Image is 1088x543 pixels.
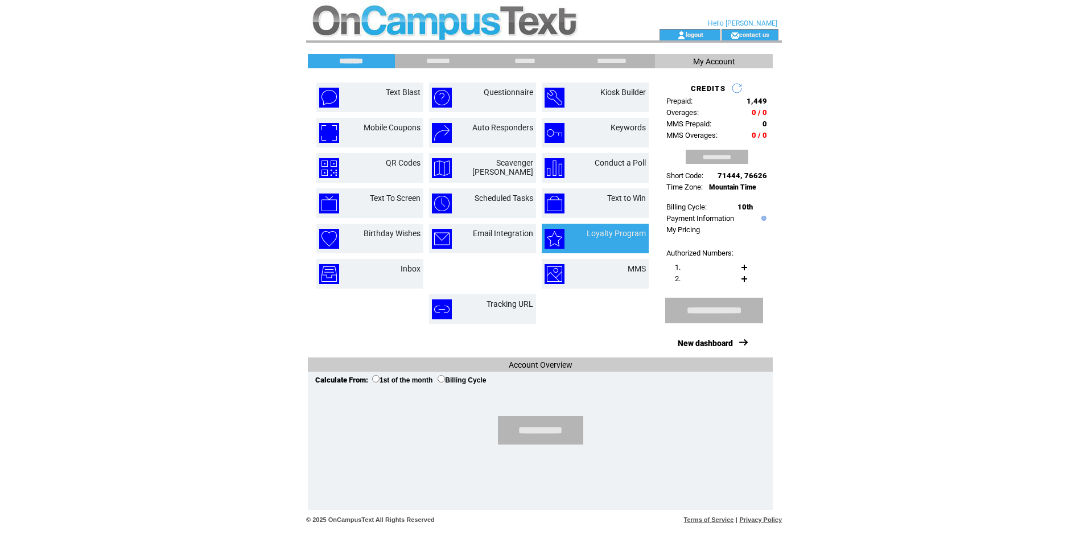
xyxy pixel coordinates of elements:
[319,194,339,213] img: text-to-screen.png
[432,299,452,319] img: tracking-url.png
[666,97,693,105] span: Prepaid:
[739,31,769,38] a: contact us
[666,120,711,128] span: MMS Prepaid:
[739,516,782,523] a: Privacy Policy
[628,264,646,273] a: MMS
[319,123,339,143] img: mobile-coupons.png
[319,264,339,284] img: inbox.png
[484,88,533,97] a: Questionnaire
[759,216,766,221] img: help.gif
[401,264,421,273] a: Inbox
[666,203,707,211] span: Billing Cycle:
[709,183,756,191] span: Mountain Time
[438,375,445,382] input: Billing Cycle
[319,88,339,108] img: text-blast.png
[731,31,739,40] img: contact_us_icon.gif
[432,123,452,143] img: auto-responders.png
[364,229,421,238] a: Birthday Wishes
[678,339,733,348] a: New dashboard
[545,264,564,284] img: mms.png
[693,57,735,66] span: My Account
[364,123,421,132] a: Mobile Coupons
[600,88,646,97] a: Kiosk Builder
[718,171,767,180] span: 71444, 76626
[666,108,699,117] span: Overages:
[545,194,564,213] img: text-to-win.png
[319,158,339,178] img: qr-codes.png
[737,203,753,211] span: 10th
[675,263,681,271] span: 1.
[509,360,572,369] span: Account Overview
[611,123,646,132] a: Keywords
[747,97,767,105] span: 1,449
[432,194,452,213] img: scheduled-tasks.png
[736,516,737,523] span: |
[666,249,733,257] span: Authorized Numbers:
[545,229,564,249] img: loyalty-program.png
[306,516,435,523] span: © 2025 OnCampusText All Rights Reserved
[752,131,767,139] span: 0 / 0
[666,214,734,223] a: Payment Information
[684,516,734,523] a: Terms of Service
[386,158,421,167] a: QR Codes
[372,376,432,384] label: 1st of the month
[752,108,767,117] span: 0 / 0
[432,88,452,108] img: questionnaire.png
[686,31,703,38] a: logout
[691,84,726,93] span: CREDITS
[475,194,533,203] a: Scheduled Tasks
[666,225,700,234] a: My Pricing
[545,158,564,178] img: conduct-a-poll.png
[472,123,533,132] a: Auto Responders
[386,88,421,97] a: Text Blast
[432,229,452,249] img: email-integration.png
[545,88,564,108] img: kiosk-builder.png
[473,229,533,238] a: Email Integration
[607,194,646,203] a: Text to Win
[370,194,421,203] a: Text To Screen
[587,229,646,238] a: Loyalty Program
[677,31,686,40] img: account_icon.gif
[675,274,681,283] span: 2.
[595,158,646,167] a: Conduct a Poll
[315,376,368,384] span: Calculate From:
[472,158,533,176] a: Scavenger [PERSON_NAME]
[319,229,339,249] img: birthday-wishes.png
[666,171,703,180] span: Short Code:
[708,19,777,27] span: Hello [PERSON_NAME]
[432,158,452,178] img: scavenger-hunt.png
[487,299,533,308] a: Tracking URL
[372,375,380,382] input: 1st of the month
[438,376,486,384] label: Billing Cycle
[666,131,718,139] span: MMS Overages:
[763,120,767,128] span: 0
[545,123,564,143] img: keywords.png
[666,183,703,191] span: Time Zone:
